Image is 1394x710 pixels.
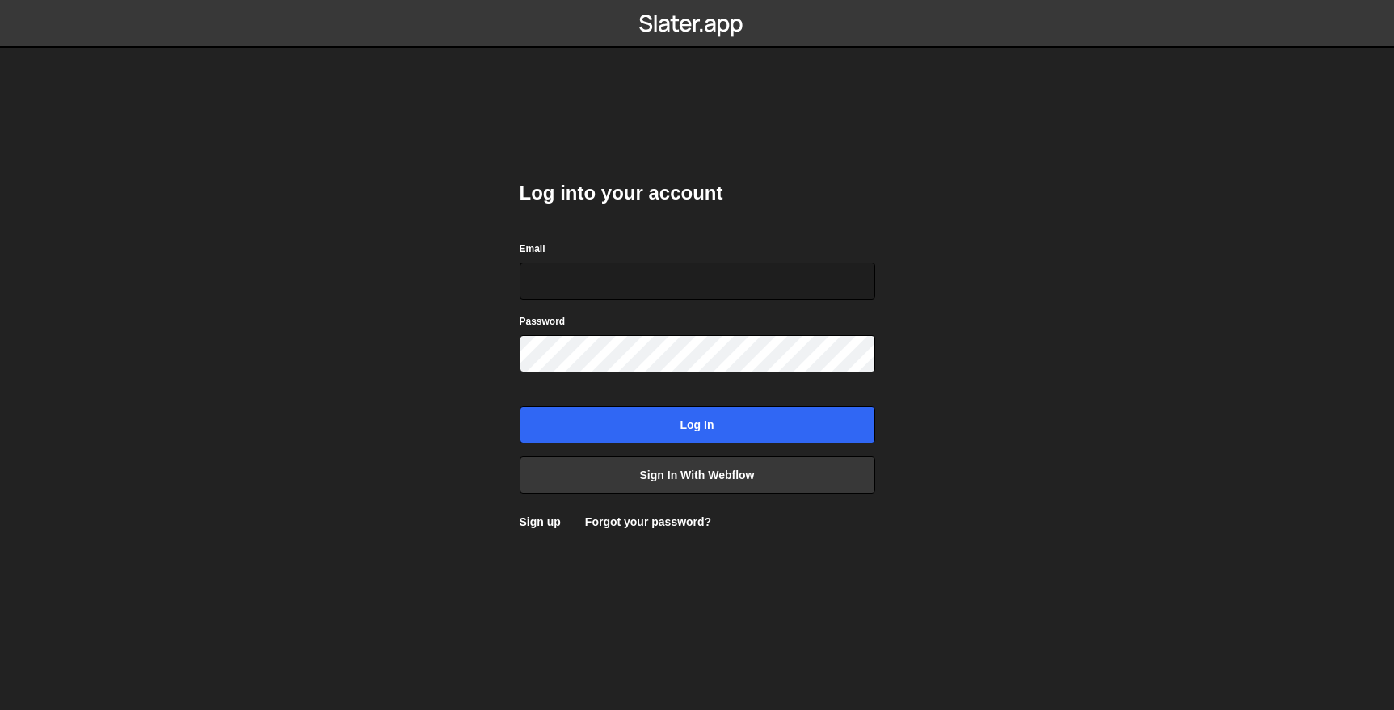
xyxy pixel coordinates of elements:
label: Password [520,313,566,330]
input: Log in [520,406,875,443]
a: Sign in with Webflow [520,456,875,494]
a: Sign up [520,515,561,528]
h2: Log into your account [520,180,875,206]
a: Forgot your password? [585,515,711,528]
label: Email [520,241,545,257]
